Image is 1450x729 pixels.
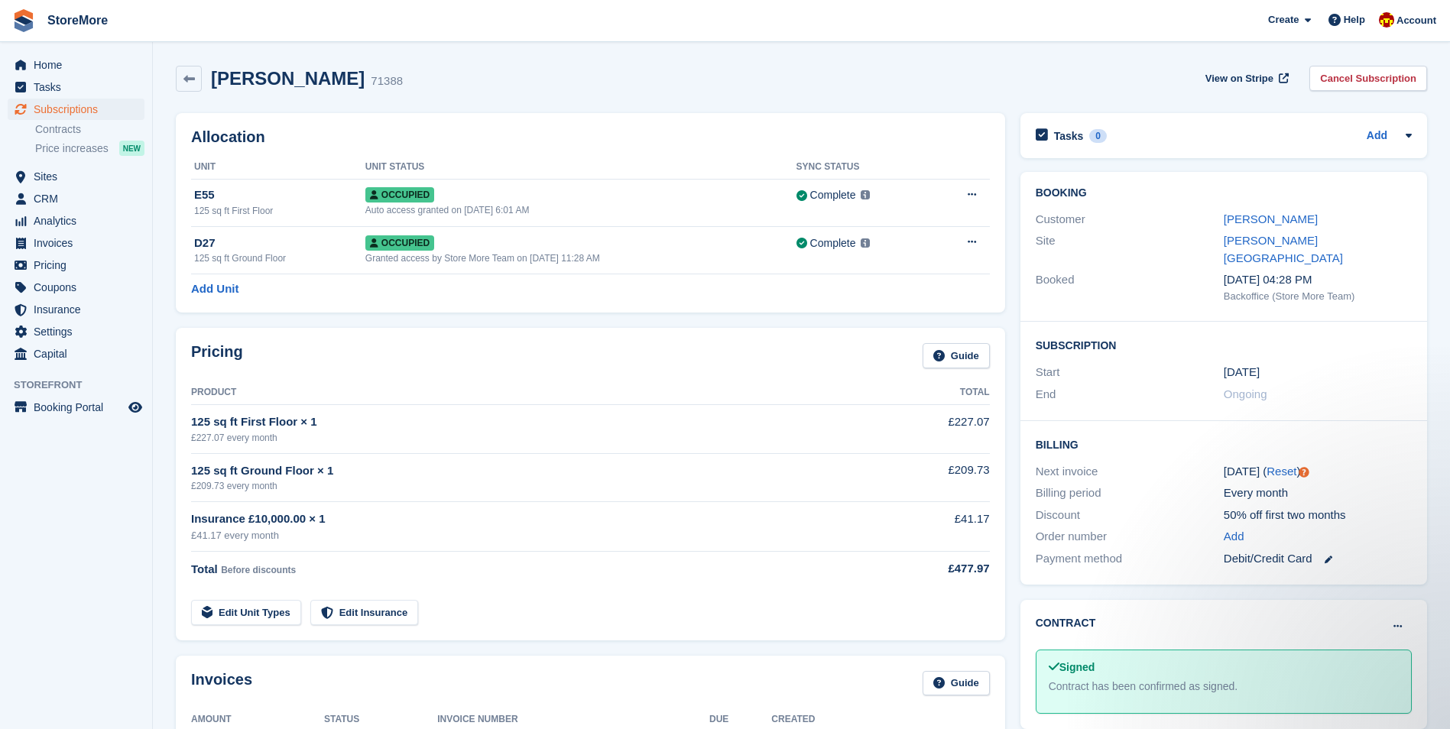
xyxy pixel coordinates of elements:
span: Price increases [35,141,109,156]
a: Add [1224,528,1244,546]
div: 0 [1089,129,1107,143]
a: menu [8,343,144,364]
span: Booking Portal [34,397,125,418]
h2: Billing [1036,436,1412,452]
div: End [1036,386,1224,403]
span: Pricing [34,254,125,276]
a: Edit Insurance [310,600,419,625]
a: [PERSON_NAME] [1224,212,1318,225]
a: menu [8,254,144,276]
a: menu [8,76,144,98]
span: Before discounts [221,565,296,575]
a: menu [8,397,144,418]
a: menu [8,277,144,298]
a: Contracts [35,122,144,137]
th: Sync Status [796,155,931,180]
div: Order number [1036,528,1224,546]
a: menu [8,299,144,320]
div: £477.97 [866,560,989,578]
h2: Contract [1036,615,1096,631]
div: £209.73 every month [191,479,866,493]
div: 71388 [371,73,403,90]
div: Contract has been confirmed as signed. [1049,679,1399,695]
div: Every month [1224,484,1412,502]
div: 50% off first two months [1224,507,1412,524]
a: [PERSON_NAME][GEOGRAPHIC_DATA] [1224,234,1343,264]
th: Unit Status [365,155,796,180]
span: Subscriptions [34,99,125,120]
span: Home [34,54,125,76]
span: Occupied [365,235,434,251]
td: £227.07 [866,405,989,453]
a: Guide [923,671,990,696]
span: Invoices [34,232,125,254]
span: Coupons [34,277,125,298]
h2: Tasks [1054,129,1084,143]
span: Analytics [34,210,125,232]
h2: [PERSON_NAME] [211,68,365,89]
div: [DATE] ( ) [1224,463,1412,481]
div: Complete [810,187,856,203]
div: D27 [194,235,365,252]
div: Backoffice (Store More Team) [1224,289,1412,304]
span: Total [191,562,218,575]
span: Capital [34,343,125,364]
a: Add Unit [191,280,238,298]
div: £41.17 every month [191,528,866,543]
a: menu [8,232,144,254]
a: View on Stripe [1199,66,1292,91]
span: Ongoing [1224,387,1267,400]
span: CRM [34,188,125,209]
div: 125 sq ft Ground Floor × 1 [191,462,866,480]
a: Preview store [126,398,144,416]
img: icon-info-grey-7440780725fd019a000dd9b08b2336e03edf1995a4989e88bcd33f0948082b44.svg [861,190,870,199]
h2: Invoices [191,671,252,696]
img: icon-info-grey-7440780725fd019a000dd9b08b2336e03edf1995a4989e88bcd33f0948082b44.svg [861,238,870,248]
span: Settings [34,321,125,342]
a: StoreMore [41,8,114,33]
div: E55 [194,186,365,204]
h2: Booking [1036,187,1412,199]
span: Storefront [14,377,152,393]
th: Product [191,381,866,405]
a: menu [8,99,144,120]
div: Site [1036,232,1224,267]
h2: Allocation [191,128,990,146]
div: NEW [119,141,144,156]
a: menu [8,166,144,187]
a: menu [8,188,144,209]
span: Account [1396,13,1436,28]
div: Payment method [1036,550,1224,568]
div: Customer [1036,211,1224,228]
div: Granted access by Store More Team on [DATE] 11:28 AM [365,251,796,265]
span: Insurance [34,299,125,320]
div: Billing period [1036,484,1224,502]
div: Complete [810,235,856,251]
a: Price increases NEW [35,140,144,157]
span: View on Stripe [1205,71,1273,86]
div: Tooltip anchor [1297,465,1311,479]
div: Start [1036,364,1224,381]
a: menu [8,321,144,342]
div: Insurance £10,000.00 × 1 [191,510,866,528]
div: 125 sq ft First Floor × 1 [191,413,866,431]
a: Edit Unit Types [191,600,301,625]
div: Discount [1036,507,1224,524]
div: 125 sq ft First Floor [194,204,365,218]
div: Auto access granted on [DATE] 6:01 AM [365,203,796,217]
th: Unit [191,155,365,180]
a: menu [8,210,144,232]
div: 125 sq ft Ground Floor [194,251,365,265]
span: Create [1268,12,1299,28]
div: Debit/Credit Card [1224,550,1412,568]
span: Help [1344,12,1365,28]
div: £227.07 every month [191,431,866,445]
a: Cancel Subscription [1309,66,1427,91]
time: 2025-02-12 00:00:00 UTC [1224,364,1260,381]
h2: Subscription [1036,337,1412,352]
span: Occupied [365,187,434,202]
img: Store More Team [1379,12,1394,28]
a: Add [1367,128,1387,145]
td: £41.17 [866,502,989,552]
a: Reset [1267,465,1296,478]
